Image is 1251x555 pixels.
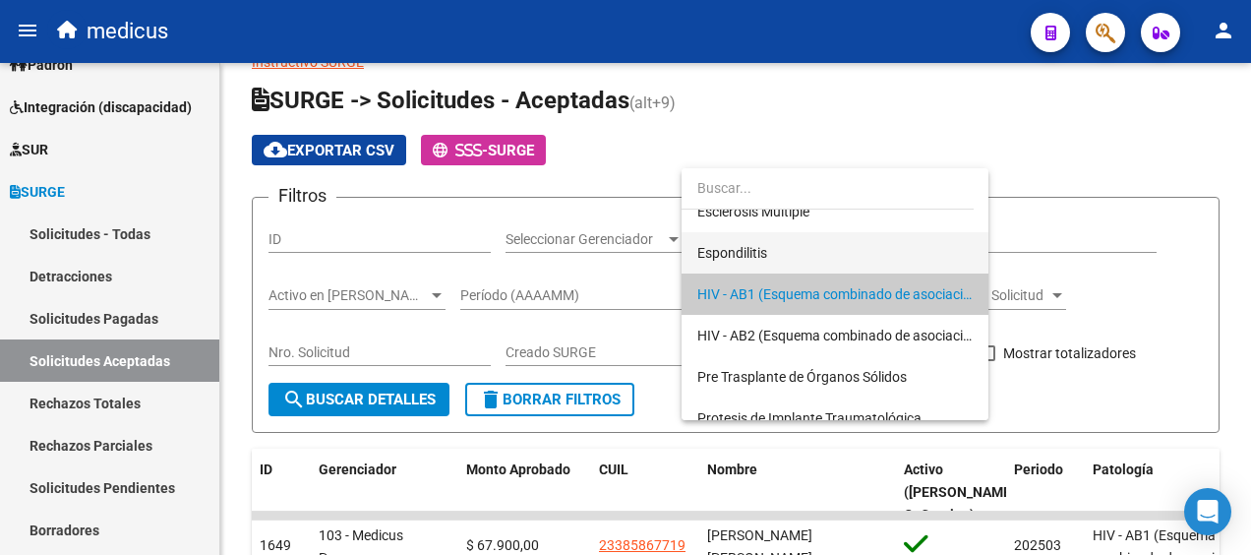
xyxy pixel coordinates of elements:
[1184,488,1231,535] div: Open Intercom Messenger
[697,369,907,385] span: Pre Trasplante de Órganos Sólidos
[697,328,1102,343] span: HIV - AB2 (Esquema combinado de asociaciones y/o monodrogas)
[697,410,922,426] span: Protesis de Implante Traumatológica
[697,245,767,261] span: Espondilitis
[697,286,1102,302] span: HIV - AB1 (Esquema combinado de asociaciones y/o monodrogas)
[697,204,809,219] span: Esclerosis Múltiple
